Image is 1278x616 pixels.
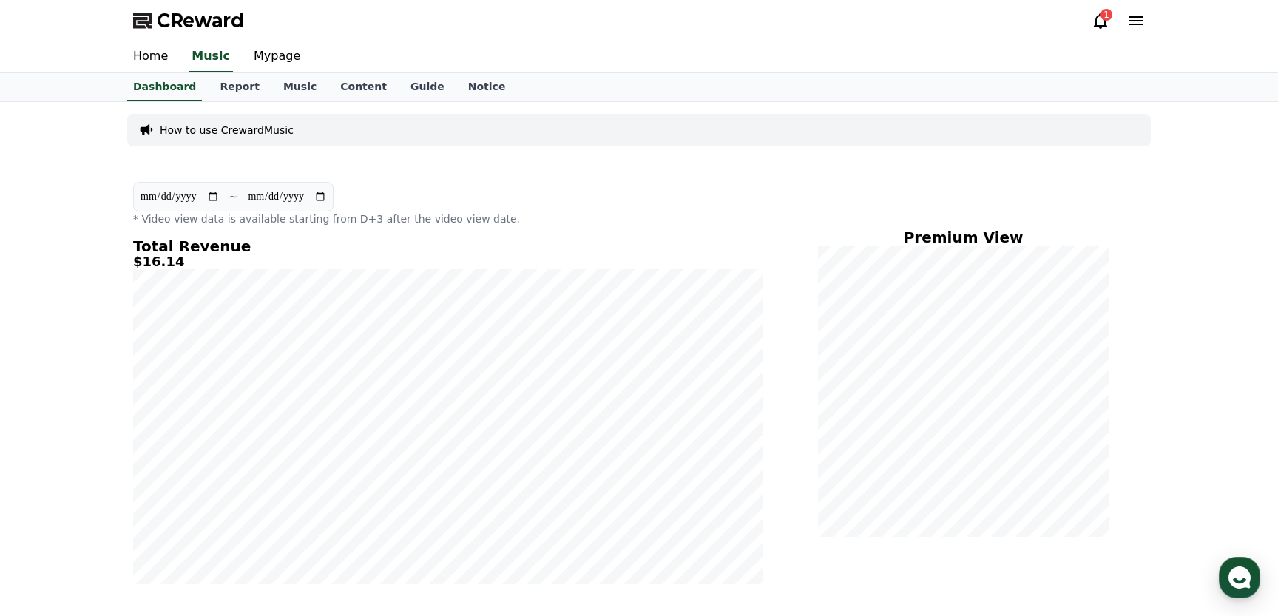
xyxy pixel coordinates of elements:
a: Home [121,41,180,72]
a: How to use CrewardMusic [160,123,294,138]
a: Report [208,73,271,101]
a: CReward [133,9,244,33]
a: Content [328,73,399,101]
p: ~ [229,188,238,206]
a: Notice [456,73,518,101]
a: 1 [1092,12,1109,30]
a: Mypage [242,41,312,72]
span: CReward [157,9,244,33]
a: Music [189,41,233,72]
a: Guide [399,73,456,101]
p: * Video view data is available starting from D+3 after the video view date. [133,211,763,226]
div: 1 [1100,9,1112,21]
h4: Total Revenue [133,238,763,254]
h5: $16.14 [133,254,763,269]
h4: Premium View [817,229,1109,246]
a: Dashboard [127,73,202,101]
a: Music [271,73,328,101]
